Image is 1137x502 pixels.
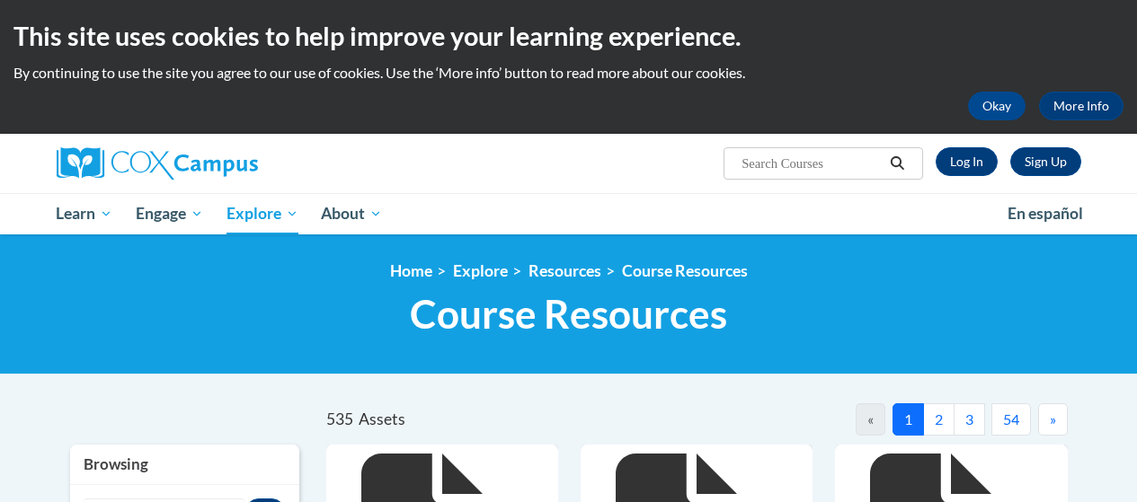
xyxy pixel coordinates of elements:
a: Learn [45,193,125,234]
a: Register [1010,147,1081,176]
button: Okay [968,92,1026,120]
h2: This site uses cookies to help improve your learning experience. [13,18,1124,54]
p: By continuing to use the site you agree to our use of cookies. Use the ‘More info’ button to read... [13,63,1124,83]
a: Resources [529,261,601,280]
a: Engage [124,193,215,234]
a: Cox Campus [57,147,380,180]
button: 3 [954,403,985,436]
button: 54 [991,403,1031,436]
span: Explore [227,203,298,225]
span: » [1050,410,1056,427]
a: Explore [453,261,508,280]
a: En español [996,195,1095,233]
span: About [321,203,382,225]
span: Learn [56,203,112,225]
h3: Browsing [84,454,286,475]
input: Search Courses [740,153,884,174]
a: Log In [936,147,998,176]
a: About [309,193,394,234]
span: Assets [359,410,405,428]
button: Search [884,153,910,174]
a: Explore [215,193,310,234]
button: 1 [893,403,924,436]
a: More Info [1039,92,1124,120]
span: Engage [136,203,203,225]
button: 2 [923,403,955,436]
div: Main menu [43,193,1095,234]
span: 535 [326,410,353,428]
span: En español [1008,204,1083,223]
span: Course Resources [410,290,727,338]
img: Cox Campus [57,147,258,180]
a: Course Resources [622,261,748,280]
nav: Pagination Navigation [697,403,1068,436]
a: Home [390,261,432,280]
button: Next [1038,403,1068,436]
